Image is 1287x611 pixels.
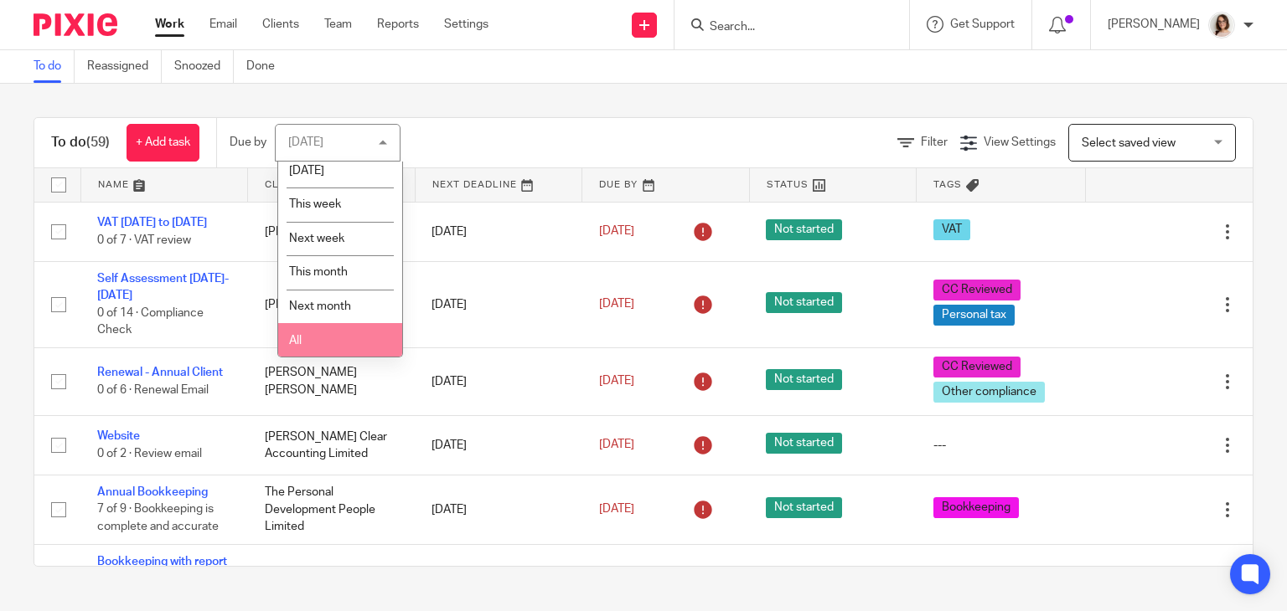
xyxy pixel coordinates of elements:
[51,134,110,151] h1: To do
[97,273,229,301] a: Self Assessment [DATE]-[DATE]
[933,180,962,189] span: Tags
[444,16,488,33] a: Settings
[599,226,634,238] span: [DATE]
[97,430,140,442] a: Website
[262,16,299,33] a: Clients
[1208,12,1235,39] img: Caroline%20-%20HS%20-%20LI.png
[230,134,266,151] p: Due by
[289,300,351,312] span: Next month
[415,261,582,347] td: [DATE]
[97,367,223,378] a: Renewal - Annual Client
[766,497,842,518] span: Not started
[933,357,1021,377] span: CC Reviewed
[933,280,1021,300] span: CC Reviewed
[248,415,416,475] td: [PERSON_NAME] Clear Accounting Limited
[248,202,416,261] td: [PERSON_NAME]
[415,347,582,415] td: [DATE]
[97,556,227,584] a: Bookkeeping with report (mthly) - June
[921,136,948,148] span: Filter
[97,234,191,246] span: 0 of 7 · VAT review
[97,504,219,533] span: 7 of 9 · Bookkeeping is complete and accurate
[324,16,352,33] a: Team
[766,219,842,240] span: Not started
[984,136,1056,148] span: View Settings
[86,136,110,149] span: (59)
[766,292,842,313] span: Not started
[34,13,117,36] img: Pixie
[155,16,184,33] a: Work
[289,266,348,278] span: This month
[34,50,75,83] a: To do
[415,202,582,261] td: [DATE]
[97,486,208,498] a: Annual Bookkeeping
[766,369,842,390] span: Not started
[415,415,582,475] td: [DATE]
[933,382,1045,403] span: Other compliance
[708,20,859,35] input: Search
[599,439,634,451] span: [DATE]
[289,198,341,210] span: This week
[289,233,344,244] span: Next week
[97,448,202,460] span: 0 of 2 · Review email
[97,217,207,228] a: VAT [DATE] to [DATE]
[248,475,416,544] td: The Personal Development People Limited
[933,497,1019,518] span: Bookkeeping
[97,384,209,396] span: 0 of 6 · Renewal Email
[599,504,634,516] span: [DATE]
[174,50,234,83] a: Snoozed
[127,124,199,162] a: + Add task
[933,437,1069,454] div: ---
[377,16,419,33] a: Reports
[1108,16,1200,33] p: [PERSON_NAME]
[289,165,324,177] span: [DATE]
[950,18,1015,30] span: Get Support
[933,305,1015,326] span: Personal tax
[599,376,634,388] span: [DATE]
[933,219,970,240] span: VAT
[246,50,287,83] a: Done
[248,261,416,347] td: [PERSON_NAME]
[248,347,416,415] td: [PERSON_NAME] [PERSON_NAME]
[766,433,842,454] span: Not started
[599,299,634,311] span: [DATE]
[415,475,582,544] td: [DATE]
[209,16,237,33] a: Email
[289,335,302,347] span: All
[1082,137,1176,149] span: Select saved view
[87,50,162,83] a: Reassigned
[97,307,204,336] span: 0 of 14 · Compliance Check
[288,136,323,148] div: [DATE]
